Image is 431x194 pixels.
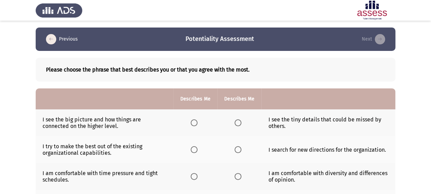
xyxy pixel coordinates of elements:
h3: Potentiality Assessment [185,35,254,43]
mat-radio-group: Select an option [235,119,244,126]
td: I try to make the best out of the existing organizational capabilities. [36,136,173,163]
button: check the missing [360,34,387,45]
b: Please choose the phrase that best describes you or that you agree with the most. [46,66,385,73]
mat-radio-group: Select an option [191,173,200,180]
td: I see the tiny details that could be missed by others. [261,109,395,136]
img: Assess Talent Management logo [36,1,82,20]
img: Assessment logo of Potentiality Assessment R2 (EN/AR) [349,1,395,20]
mat-radio-group: Select an option [235,173,244,180]
td: I see the big picture and how things are connected on the higher level. [36,109,173,136]
mat-radio-group: Select an option [191,146,200,153]
th: Describes Me [173,88,217,109]
td: I am comfortable with time pressure and tight schedules. [36,163,173,190]
button: load previous page [44,34,80,45]
td: I am comfortable with diversity and differences of opinion. [261,163,395,190]
td: I search for new directions for the organization. [261,136,395,163]
th: Describes Me [217,88,261,109]
mat-radio-group: Select an option [235,146,244,153]
mat-radio-group: Select an option [191,119,200,126]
